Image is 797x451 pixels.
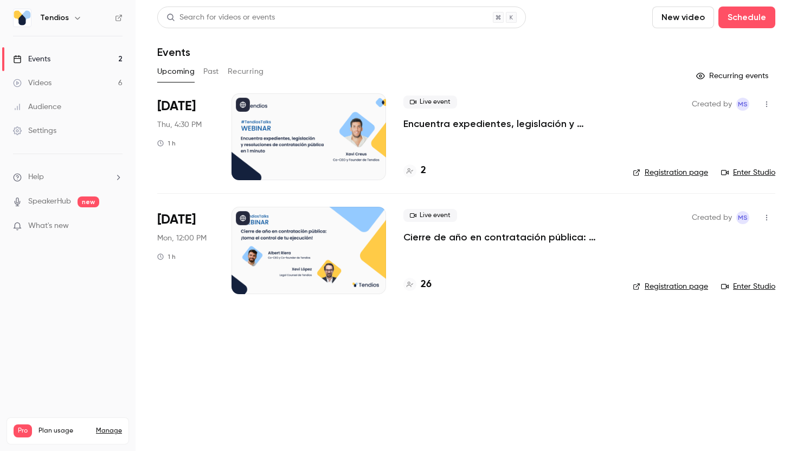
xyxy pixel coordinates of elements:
a: 2 [403,163,426,178]
button: New video [652,7,714,28]
a: Registration page [633,167,708,178]
a: Registration page [633,281,708,292]
div: 1 h [157,139,176,148]
div: Sep 25 Thu, 4:30 PM (Europe/Madrid) [157,93,214,180]
span: Help [28,171,44,183]
span: Pro [14,424,32,437]
span: Maria Serra [736,211,749,224]
h4: 26 [421,277,432,292]
span: Created by [692,211,732,224]
h6: Tendios [40,12,69,23]
a: SpeakerHub [28,196,71,207]
a: Encuentra expedientes, legislación y resoluciones de contratación pública en 1 minuto [403,117,615,130]
div: Videos [13,78,52,88]
span: [DATE] [157,98,196,115]
a: Cierre de año en contratación pública: ¡toma el control de tu ejecución! [403,231,615,244]
div: 1 h [157,252,176,261]
span: MS [738,211,748,224]
span: What's new [28,220,69,232]
span: Created by [692,98,732,111]
li: help-dropdown-opener [13,171,123,183]
div: Settings [13,125,56,136]
button: Upcoming [157,63,195,80]
button: Recurring [228,63,264,80]
h4: 2 [421,163,426,178]
a: 26 [403,277,432,292]
span: Plan usage [38,427,89,435]
a: Enter Studio [721,281,775,292]
span: new [78,196,99,207]
span: MS [738,98,748,111]
div: Search for videos or events [166,12,275,23]
h1: Events [157,46,190,59]
div: Events [13,54,50,65]
button: Schedule [718,7,775,28]
button: Past [203,63,219,80]
span: Thu, 4:30 PM [157,119,202,130]
div: Oct 20 Mon, 12:00 PM (Europe/Madrid) [157,207,214,294]
a: Manage [96,427,122,435]
span: Mon, 12:00 PM [157,233,207,244]
iframe: Noticeable Trigger [110,221,123,231]
span: Live event [403,209,457,222]
div: Audience [13,101,61,112]
span: Live event [403,96,457,109]
a: Enter Studio [721,167,775,178]
img: Tendios [14,9,31,27]
button: Recurring events [691,67,775,85]
span: Maria Serra [736,98,749,111]
span: [DATE] [157,211,196,228]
